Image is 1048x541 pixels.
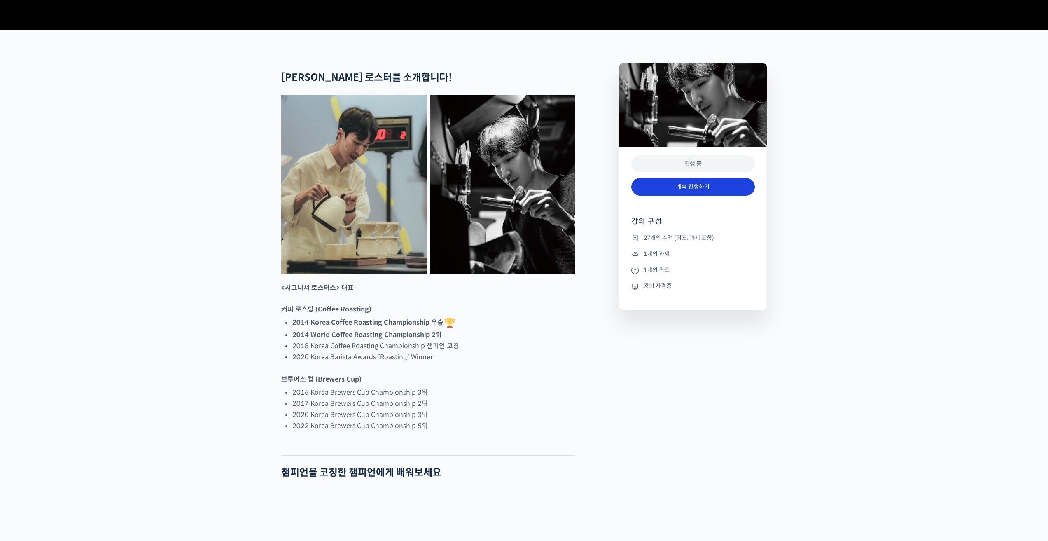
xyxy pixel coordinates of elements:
a: 설정 [106,261,158,282]
span: 대화 [75,274,85,281]
span: 홈 [26,274,31,280]
a: 홈 [2,261,54,282]
li: 1개의 퀴즈 [631,265,755,275]
a: 계속 진행하기 [631,178,755,196]
h2: 챔피언을 코칭한 챔피언에게 배워보세요 [281,467,575,479]
li: 2016 Korea Brewers Cup Championship 3위 [292,387,575,398]
h2: [PERSON_NAME] 로스터를 소개합니다! [281,72,575,84]
div: 진행 중 [631,155,755,172]
strong: <시그니쳐 로스터스> 대표 [281,283,354,292]
li: 2022 Korea Brewers Cup Championship 5위 [292,420,575,431]
li: 2017 Korea Brewers Cup Championship 2위 [292,398,575,409]
li: 2020 Korea Brewers Cup Championship 3위 [292,409,575,420]
li: 강의 자격증 [631,281,755,291]
strong: 브루어스 컵 (Brewers Cup) [281,375,362,384]
strong: 2014 Korea Coffee Roasting Championship 우승 [292,318,456,327]
li: 2018 Korea Coffee Roasting Championship 챔피언 코칭 [292,340,575,351]
li: 2020 Korea Barista Awards “Roasting” Winner [292,351,575,363]
a: 대화 [54,261,106,282]
li: 27개의 수업 (퀴즈, 과제 포함) [631,233,755,243]
img: 🏆 [445,318,455,328]
h4: 강의 구성 [631,216,755,233]
span: 설정 [127,274,137,280]
li: 1개의 과제 [631,249,755,259]
strong: 커피 로스팅 (Coffee Roasting) [281,305,371,314]
strong: 2014 World Coffee Roasting Championship 2위 [292,330,442,339]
